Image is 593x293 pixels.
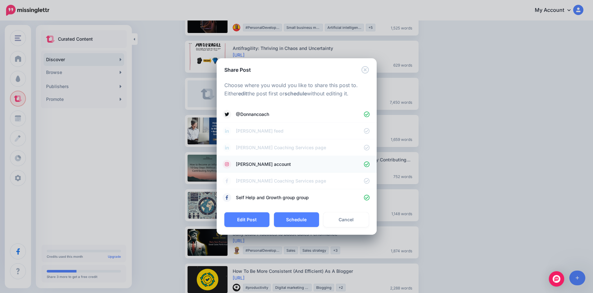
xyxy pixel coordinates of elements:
[223,176,370,185] a: [PERSON_NAME] Coaching Services page
[236,144,364,151] span: [PERSON_NAME] Coaching Services page
[223,126,370,135] a: [PERSON_NAME] feed
[236,127,364,135] span: [PERSON_NAME] feed
[223,143,370,152] a: [PERSON_NAME] Coaching Services page
[236,110,364,118] span: @Donnancoach
[236,160,364,168] span: [PERSON_NAME] account
[236,177,364,185] span: [PERSON_NAME] Coaching Services page
[224,81,369,98] p: Choose where you would you like to share this post to. Either the post first or without editing it.
[324,212,369,227] a: Cancel
[223,193,370,202] a: Self Help and Growth group group
[223,160,370,169] a: [PERSON_NAME] account
[223,110,370,119] a: @Donnancoach
[224,212,269,227] button: Edit Post
[361,66,369,74] button: Close
[274,212,319,227] button: Schedule
[284,90,307,97] b: schedule
[236,194,364,201] span: Self Help and Growth group group
[224,66,251,74] h5: Share Post
[238,90,247,97] b: edit
[549,271,564,287] div: Open Intercom Messenger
